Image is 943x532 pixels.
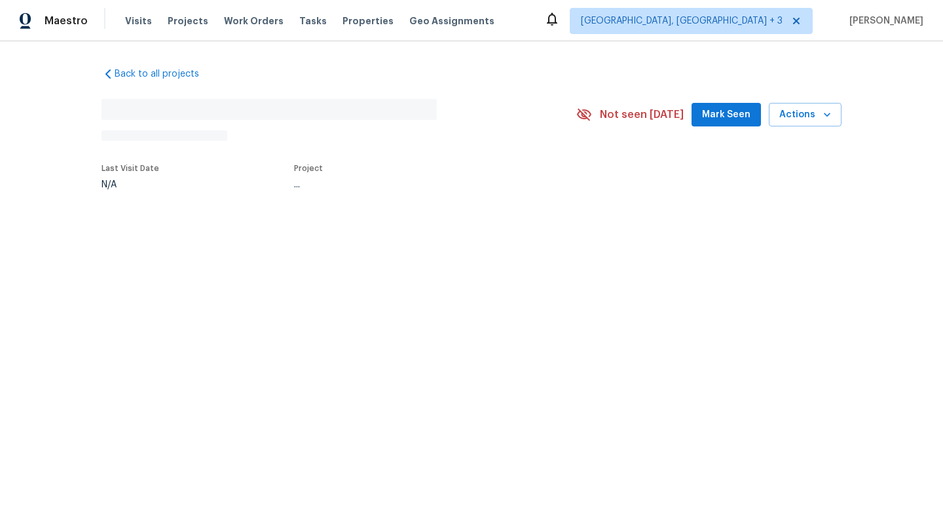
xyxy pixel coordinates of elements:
[224,14,284,28] span: Work Orders
[294,164,323,172] span: Project
[409,14,494,28] span: Geo Assignments
[168,14,208,28] span: Projects
[692,103,761,127] button: Mark Seen
[769,103,841,127] button: Actions
[45,14,88,28] span: Maestro
[102,67,227,81] a: Back to all projects
[125,14,152,28] span: Visits
[102,180,159,189] div: N/A
[299,16,327,26] span: Tasks
[102,164,159,172] span: Last Visit Date
[702,107,750,123] span: Mark Seen
[844,14,923,28] span: [PERSON_NAME]
[581,14,783,28] span: [GEOGRAPHIC_DATA], [GEOGRAPHIC_DATA] + 3
[342,14,394,28] span: Properties
[294,180,545,189] div: ...
[600,108,684,121] span: Not seen [DATE]
[779,107,831,123] span: Actions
